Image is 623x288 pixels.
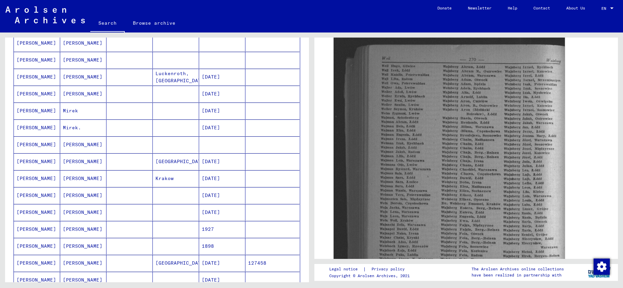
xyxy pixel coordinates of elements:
[199,69,245,85] mat-cell: [DATE]
[14,204,60,221] mat-cell: [PERSON_NAME]
[199,255,245,271] mat-cell: [DATE]
[125,15,184,31] a: Browse archive
[60,119,106,136] mat-cell: Mirek.
[60,238,106,254] mat-cell: [PERSON_NAME]
[60,170,106,187] mat-cell: [PERSON_NAME]
[199,153,245,170] mat-cell: [DATE]
[199,204,245,221] mat-cell: [DATE]
[14,238,60,254] mat-cell: [PERSON_NAME]
[153,153,199,170] mat-cell: [GEOGRAPHIC_DATA]
[60,86,106,102] mat-cell: [PERSON_NAME]
[14,35,60,51] mat-cell: [PERSON_NAME]
[14,119,60,136] mat-cell: [PERSON_NAME]
[153,170,199,187] mat-cell: Krakow
[199,103,245,119] mat-cell: [DATE]
[329,266,363,273] a: Legal notice
[329,273,413,279] p: Copyright © Arolsen Archives, 2021
[14,255,60,271] mat-cell: [PERSON_NAME]
[199,187,245,204] mat-cell: [DATE]
[593,258,609,274] div: Change consent
[245,255,299,271] mat-cell: 127458
[14,170,60,187] mat-cell: [PERSON_NAME]
[60,35,106,51] mat-cell: [PERSON_NAME]
[14,221,60,238] mat-cell: [PERSON_NAME]
[14,103,60,119] mat-cell: [PERSON_NAME]
[60,221,106,238] mat-cell: [PERSON_NAME]
[594,259,610,275] img: Change consent
[366,266,413,273] a: Privacy policy
[472,266,564,272] p: The Arolsen Archives online collections
[60,187,106,204] mat-cell: [PERSON_NAME]
[199,170,245,187] mat-cell: [DATE]
[5,6,85,23] img: Arolsen_neg.svg
[60,153,106,170] mat-cell: [PERSON_NAME]
[60,103,106,119] mat-cell: Mirek
[153,255,199,271] mat-cell: [GEOGRAPHIC_DATA]
[14,153,60,170] mat-cell: [PERSON_NAME]
[329,266,413,273] div: |
[60,204,106,221] mat-cell: [PERSON_NAME]
[199,86,245,102] mat-cell: [DATE]
[60,52,106,68] mat-cell: [PERSON_NAME]
[14,52,60,68] mat-cell: [PERSON_NAME]
[14,187,60,204] mat-cell: [PERSON_NAME]
[601,6,609,11] span: EN
[153,69,199,85] mat-cell: Luckenroth, [GEOGRAPHIC_DATA]
[472,272,564,278] p: have been realized in partnership with
[586,264,612,281] img: yv_logo.png
[199,221,245,238] mat-cell: 1927
[90,15,125,32] a: Search
[60,69,106,85] mat-cell: [PERSON_NAME]
[60,255,106,271] mat-cell: [PERSON_NAME]
[60,136,106,153] mat-cell: [PERSON_NAME]
[199,119,245,136] mat-cell: [DATE]
[199,238,245,254] mat-cell: 1898
[14,69,60,85] mat-cell: [PERSON_NAME]
[14,136,60,153] mat-cell: [PERSON_NAME]
[14,86,60,102] mat-cell: [PERSON_NAME]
